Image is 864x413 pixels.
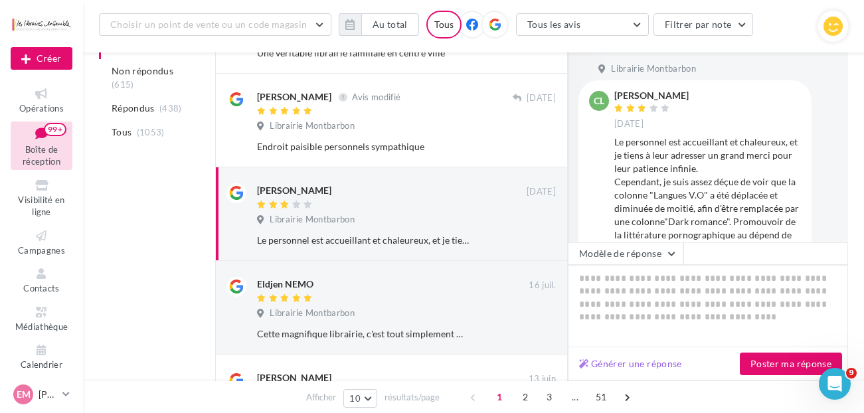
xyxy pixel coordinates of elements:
span: Répondus [112,102,155,115]
div: Le personnel est accueillant et chaleureux, et je tiens à leur adresser un grand merci pour leur ... [614,135,801,374]
span: ... [564,386,586,408]
span: 16 juil. [529,280,556,291]
div: Nouvelle campagne [11,47,72,70]
span: [DATE] [527,186,556,198]
button: Tous les avis [516,13,649,36]
a: Boîte de réception99+ [11,122,72,170]
span: Afficher [306,391,336,404]
div: Cette magnifique librairie, c'est tout simplement mon repaire, mon antre, ma forteresse de solitu... [257,327,470,341]
span: Avis modifié [352,92,400,102]
a: Campagnes [11,226,72,258]
button: Au total [339,13,419,36]
a: Calendrier [11,340,72,372]
span: Librairie Montbarbon [270,120,355,132]
span: Choisir un point de vente ou un code magasin [110,19,307,30]
a: Opérations [11,84,72,116]
div: [PERSON_NAME] [257,90,331,104]
span: Opérations [19,103,64,114]
iframe: Intercom live chat [819,368,851,400]
span: Librairie Montbarbon [611,63,696,75]
button: Choisir un point de vente ou un code magasin [99,13,331,36]
button: Modèle de réponse [568,242,683,265]
p: [PERSON_NAME] [39,388,57,401]
button: Créer [11,47,72,70]
span: Visibilité en ligne [18,195,64,218]
div: Eldjen NEMO [257,278,313,291]
button: 10 [343,389,377,408]
a: EM [PERSON_NAME] [11,382,72,407]
span: Librairie Montbarbon [270,307,355,319]
span: [DATE] [527,92,556,104]
div: Le personnel est accueillant et chaleureux, et je tiens à leur adresser un grand merci pour leur ... [257,234,470,247]
span: (1053) [137,127,165,137]
button: Filtrer par note [653,13,754,36]
div: Endroit paisible personnels sympathique [257,140,470,153]
span: Boîte de réception [23,144,60,167]
div: Une véritable librairie familiale en centre ville [257,46,470,60]
span: 13 juin [529,373,556,385]
span: Librairie Montbarbon [270,214,355,226]
span: Cl [594,94,604,108]
a: Médiathèque [11,302,72,335]
span: Campagnes [18,245,65,256]
div: [PERSON_NAME] [614,91,689,100]
span: 3 [539,386,560,408]
span: 2 [515,386,536,408]
span: Tous [112,125,131,139]
span: 51 [590,386,612,408]
button: Générer une réponse [574,356,687,372]
span: 10 [349,393,361,404]
span: (438) [159,103,182,114]
div: Tous [426,11,462,39]
span: résultats/page [385,391,440,404]
div: [PERSON_NAME] [257,371,331,384]
span: Calendrier [21,359,62,370]
span: Tous les avis [527,19,581,30]
a: Contacts [11,264,72,296]
span: (615) [112,79,134,90]
span: Contacts [23,283,60,293]
button: Au total [361,13,419,36]
span: [DATE] [614,118,644,130]
span: Médiathèque [15,321,68,332]
button: Poster ma réponse [740,353,842,375]
div: [PERSON_NAME] [257,184,331,197]
a: Visibilité en ligne [11,175,72,220]
span: Non répondus [112,64,173,78]
span: 1 [489,386,510,408]
span: 9 [846,368,857,378]
span: EM [17,388,31,401]
div: 99+ [44,123,66,136]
